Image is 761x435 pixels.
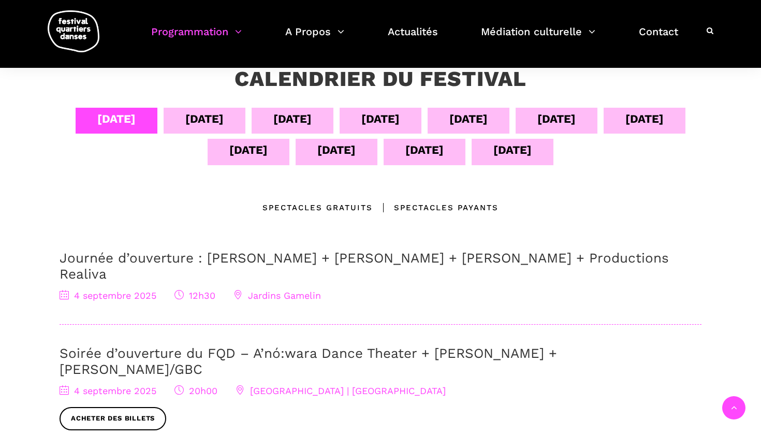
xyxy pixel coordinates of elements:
[48,10,99,52] img: logo-fqd-med
[273,110,312,128] div: [DATE]
[317,141,356,159] div: [DATE]
[481,23,595,53] a: Médiation culturelle
[361,110,400,128] div: [DATE]
[174,385,217,396] span: 20h00
[639,23,678,53] a: Contact
[229,141,268,159] div: [DATE]
[60,250,669,282] a: Journée d’ouverture : [PERSON_NAME] + [PERSON_NAME] + [PERSON_NAME] + Productions Realiva
[405,141,444,159] div: [DATE]
[625,110,664,128] div: [DATE]
[60,385,156,396] span: 4 septembre 2025
[235,66,526,92] h3: Calendrier du festival
[60,290,156,301] span: 4 septembre 2025
[60,345,557,377] a: Soirée d’ouverture du FQD – A’nó:wara Dance Theater + [PERSON_NAME] + [PERSON_NAME]/GBC
[97,110,136,128] div: [DATE]
[233,290,321,301] span: Jardins Gamelin
[537,110,576,128] div: [DATE]
[449,110,488,128] div: [DATE]
[185,110,224,128] div: [DATE]
[373,201,499,214] div: Spectacles Payants
[388,23,438,53] a: Actualités
[493,141,532,159] div: [DATE]
[285,23,344,53] a: A Propos
[174,290,215,301] span: 12h30
[262,201,373,214] div: Spectacles gratuits
[60,407,166,430] a: Acheter des billets
[151,23,242,53] a: Programmation
[236,385,446,396] span: [GEOGRAPHIC_DATA] | [GEOGRAPHIC_DATA]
